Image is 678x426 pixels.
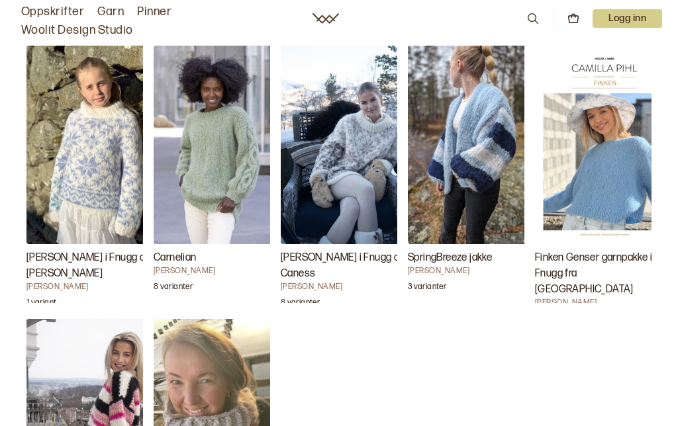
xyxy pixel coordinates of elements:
h4: [PERSON_NAME] [154,266,286,277]
img: Hrönn JónsdóttirCarly Genser i Fnugg og Caness [281,46,413,244]
a: Garn [97,3,124,21]
img: Marit JægerSpringBreeze jakke [408,46,540,244]
img: Camilla PihlCarnelian [154,46,286,244]
a: Woolit Design Studio [21,21,133,40]
h3: Carnelian [154,250,286,266]
h4: [PERSON_NAME] [535,298,667,308]
a: SpringBreeze jakke [408,46,524,304]
p: Logg inn [593,9,662,28]
a: Woolit [313,13,339,24]
h3: Finken Genser garnpakke i Fnugg fra [GEOGRAPHIC_DATA] [535,250,667,298]
h4: [PERSON_NAME] [408,266,540,277]
h4: [PERSON_NAME] [281,282,413,292]
a: Carly Barnegenser i Fnugg og Caness [26,46,143,304]
button: User dropdown [593,9,662,28]
h3: [PERSON_NAME] i Fnugg og Caness [281,250,413,282]
h3: SpringBreeze jakke [408,250,540,266]
a: Carly Genser i Fnugg og Caness [281,46,397,304]
img: Ane Kydland ThomassenFinken Genser garnpakke i Fnugg fra House of Yarn [535,46,667,244]
h4: [PERSON_NAME] [26,282,159,292]
p: 8 varianter [154,282,193,295]
a: Oppskrifter [21,3,84,21]
a: Pinner [137,3,171,21]
p: 8 varianter [281,298,320,311]
p: 1 variant [26,298,56,311]
p: 3 varianter [408,282,446,295]
a: Carnelian [154,46,270,304]
img: Hrönn JónsdóttirCarly Barnegenser i Fnugg og Caness [26,46,159,244]
h3: [PERSON_NAME] i Fnugg og [PERSON_NAME] [26,250,159,282]
a: Finken Genser garnpakke i Fnugg fra House of Yarn [535,46,652,304]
